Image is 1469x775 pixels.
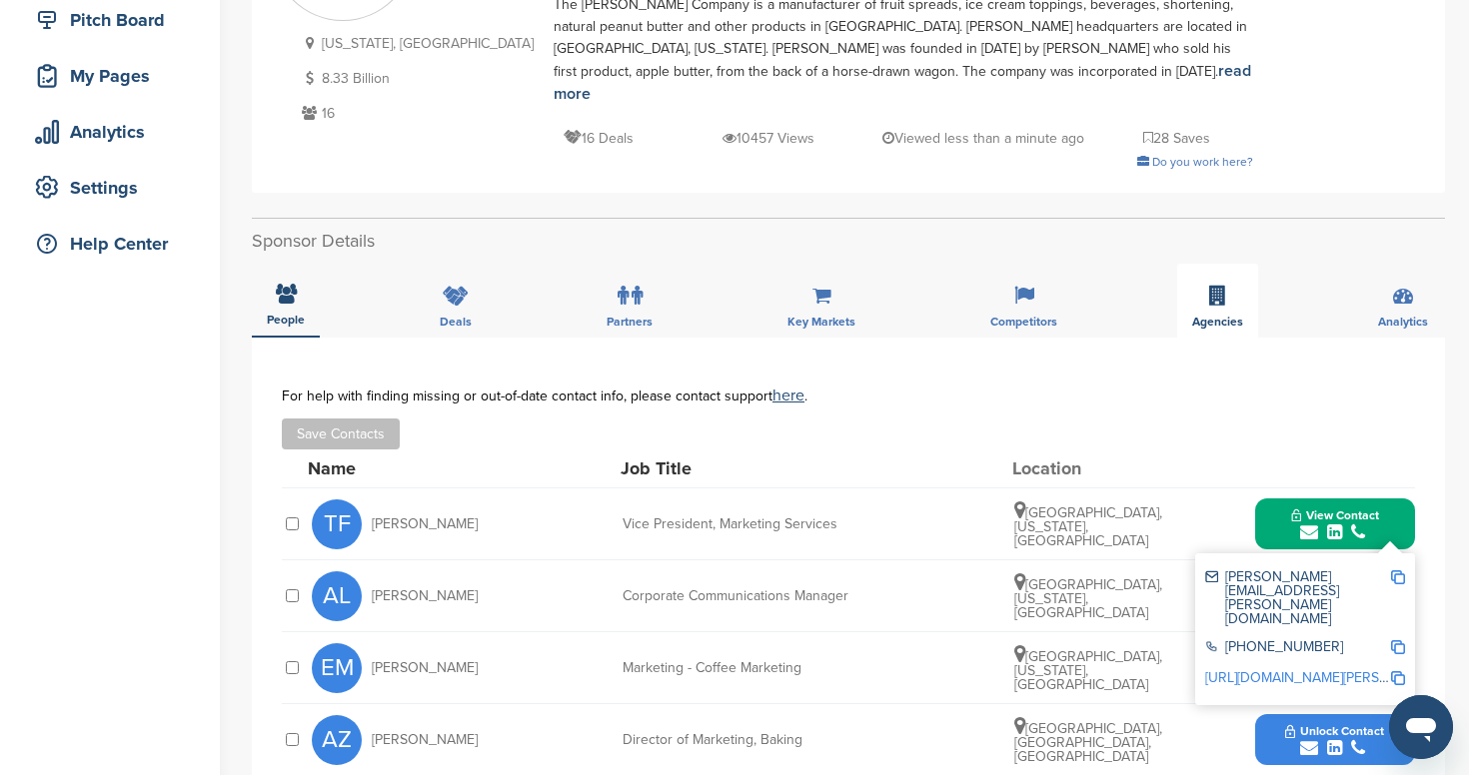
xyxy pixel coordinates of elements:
span: AL [312,571,362,621]
div: Location [1012,459,1162,477]
a: here [772,386,804,405]
p: 8.33 Billion [297,66,534,91]
button: Unlock Contact [1261,710,1408,770]
p: [US_STATE], [GEOGRAPHIC_DATA] [297,31,534,56]
span: Key Markets [787,316,855,328]
span: People [267,314,305,326]
span: [GEOGRAPHIC_DATA], [GEOGRAPHIC_DATA], [GEOGRAPHIC_DATA] [1014,720,1162,765]
div: For help with finding missing or out-of-date contact info, please contact support . [282,387,1415,403]
div: Analytics [30,114,200,150]
a: Do you work here? [1137,155,1253,169]
img: Copy [1391,640,1405,654]
div: Vice President, Marketing Services [623,517,922,531]
button: View Contact [1267,494,1403,554]
p: 28 Saves [1143,126,1210,151]
div: Pitch Board [30,2,200,38]
span: Competitors [990,316,1057,328]
p: Viewed less than a minute ago [882,126,1084,151]
h2: Sponsor Details [252,228,1445,255]
iframe: Button to launch messaging window [1389,695,1453,759]
div: [PERSON_NAME][EMAIL_ADDRESS][PERSON_NAME][DOMAIN_NAME] [1205,570,1390,626]
span: [PERSON_NAME] [372,517,478,531]
div: Settings [30,170,200,206]
div: My Pages [30,58,200,94]
span: EM [312,643,362,693]
div: Marketing - Coffee Marketing [623,661,922,675]
span: [PERSON_NAME] [372,589,478,603]
p: 16 [297,101,534,126]
p: 10457 Views [723,126,814,151]
p: 16 Deals [564,126,634,151]
span: [PERSON_NAME] [372,733,478,747]
span: [PERSON_NAME] [372,661,478,675]
span: View Contact [1291,508,1379,522]
div: Help Center [30,226,200,262]
a: Settings [20,165,200,211]
img: Copy [1391,570,1405,584]
div: Job Title [621,459,920,477]
button: Save Contacts [282,418,400,449]
span: Agencies [1192,316,1243,328]
span: TF [312,499,362,549]
div: [PHONE_NUMBER] [1205,640,1390,657]
span: Deals [440,316,472,328]
span: [GEOGRAPHIC_DATA], [US_STATE], [GEOGRAPHIC_DATA] [1014,648,1162,693]
span: [GEOGRAPHIC_DATA], [US_STATE], [GEOGRAPHIC_DATA] [1014,504,1162,549]
a: [URL][DOMAIN_NAME][PERSON_NAME] [1205,669,1449,686]
div: Corporate Communications Manager [623,589,922,603]
a: My Pages [20,53,200,99]
img: Copy [1391,671,1405,685]
span: Analytics [1378,316,1428,328]
span: Unlock Contact [1285,724,1384,738]
div: Name [308,459,528,477]
span: Do you work here? [1152,155,1253,169]
div: Director of Marketing, Baking [623,733,922,747]
span: AZ [312,715,362,765]
a: Analytics [20,109,200,155]
span: [GEOGRAPHIC_DATA], [US_STATE], [GEOGRAPHIC_DATA] [1014,576,1162,621]
a: Help Center [20,221,200,267]
span: Partners [607,316,653,328]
